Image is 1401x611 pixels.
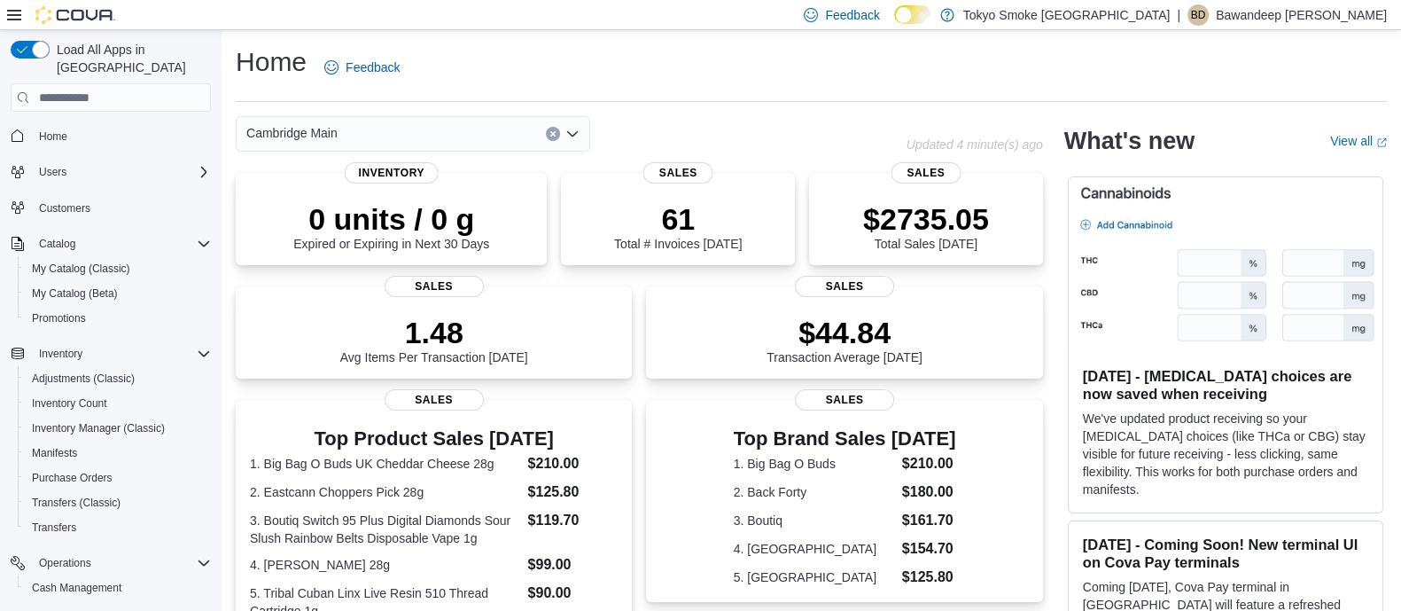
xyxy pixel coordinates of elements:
[902,482,956,503] dd: $180.00
[902,567,956,588] dd: $125.80
[1216,4,1387,26] p: Bawandeep [PERSON_NAME]
[25,368,211,389] span: Adjustments (Classic)
[293,201,489,237] p: 0 units / 0 g
[250,512,521,547] dt: 3. Boutiq Switch 95 Plus Digital Diamonds Sour Slush Rainbow Belts Disposable Vape 1g
[18,281,218,306] button: My Catalog (Beta)
[25,492,128,513] a: Transfers (Classic)
[32,421,165,435] span: Inventory Manager (Classic)
[18,466,218,490] button: Purchase Orders
[246,122,338,144] span: Cambridge Main
[18,366,218,391] button: Adjustments (Classic)
[385,276,484,297] span: Sales
[293,201,489,251] div: Expired or Expiring in Next 30 Days
[39,201,90,215] span: Customers
[32,198,97,219] a: Customers
[863,201,989,237] p: $2735.05
[528,554,619,576] dd: $99.00
[25,492,211,513] span: Transfers (Classic)
[4,551,218,576] button: Operations
[39,165,66,179] span: Users
[1330,134,1387,148] a: View allExternal link
[25,418,211,439] span: Inventory Manager (Classic)
[25,517,83,538] a: Transfers
[4,341,218,366] button: Inventory
[32,126,74,147] a: Home
[1376,137,1387,148] svg: External link
[25,258,211,279] span: My Catalog (Classic)
[902,453,956,474] dd: $210.00
[963,4,1171,26] p: Tokyo Smoke [GEOGRAPHIC_DATA]
[795,276,894,297] span: Sales
[317,50,407,85] a: Feedback
[385,389,484,411] span: Sales
[25,577,128,599] a: Cash Management
[614,201,742,237] p: 61
[250,428,618,450] h3: Top Product Sales [DATE]
[25,443,84,464] a: Manifests
[32,286,118,301] span: My Catalog (Beta)
[528,583,619,604] dd: $90.00
[767,315,922,364] div: Transaction Average [DATE]
[1083,536,1368,571] h3: [DATE] - Coming Soon! New terminal UI on Cova Pay terminals
[32,343,90,364] button: Inventory
[32,552,98,574] button: Operations
[18,490,218,515] button: Transfers (Classic)
[39,556,91,570] span: Operations
[250,483,521,501] dt: 2. Eastcann Choppers Pick 28g
[4,122,218,148] button: Home
[32,233,211,255] span: Catalog
[18,416,218,441] button: Inventory Manager (Classic)
[25,283,125,304] a: My Catalog (Beta)
[734,428,956,450] h3: Top Brand Sales [DATE]
[4,195,218,221] button: Customers
[32,161,211,183] span: Users
[25,467,211,489] span: Purchase Orders
[528,453,619,474] dd: $210.00
[32,581,121,595] span: Cash Management
[734,512,895,529] dt: 3. Boutiq
[18,256,218,281] button: My Catalog (Classic)
[894,5,931,24] input: Dark Mode
[39,347,82,361] span: Inventory
[863,201,989,251] div: Total Sales [DATE]
[902,538,956,560] dd: $154.70
[734,483,895,501] dt: 2. Back Forty
[25,283,211,304] span: My Catalog (Beta)
[250,556,521,574] dt: 4. [PERSON_NAME] 28g
[734,540,895,558] dt: 4. [GEOGRAPHIC_DATA]
[32,311,86,325] span: Promotions
[528,510,619,531] dd: $119.70
[4,231,218,256] button: Catalog
[18,576,218,600] button: Cash Management
[32,372,135,386] span: Adjustments (Classic)
[346,59,400,76] span: Feedback
[32,521,76,535] span: Transfers
[565,127,580,141] button: Open list of options
[236,44,307,80] h1: Home
[767,315,922,350] p: $44.84
[546,127,560,141] button: Clear input
[614,201,742,251] div: Total # Invoices [DATE]
[32,197,211,219] span: Customers
[39,129,67,144] span: Home
[1083,410,1368,498] p: We've updated product receiving so your [MEDICAL_DATA] choices (like THCa or CBG) stay visible fo...
[734,568,895,586] dt: 5. [GEOGRAPHIC_DATA]
[643,162,713,184] span: Sales
[32,343,211,364] span: Inventory
[25,467,120,489] a: Purchase Orders
[25,308,93,329] a: Promotions
[50,41,211,76] span: Load All Apps in [GEOGRAPHIC_DATA]
[35,6,115,24] img: Cova
[340,315,528,364] div: Avg Items Per Transaction [DATE]
[25,393,211,414] span: Inventory Count
[825,6,879,24] span: Feedback
[1187,4,1209,26] div: Bawandeep Dhesi
[39,237,75,251] span: Catalog
[32,161,74,183] button: Users
[734,455,895,473] dt: 1. Big Bag O Buds
[18,391,218,416] button: Inventory Count
[32,124,211,146] span: Home
[25,368,142,389] a: Adjustments (Classic)
[25,418,172,439] a: Inventory Manager (Classic)
[902,510,956,531] dd: $161.70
